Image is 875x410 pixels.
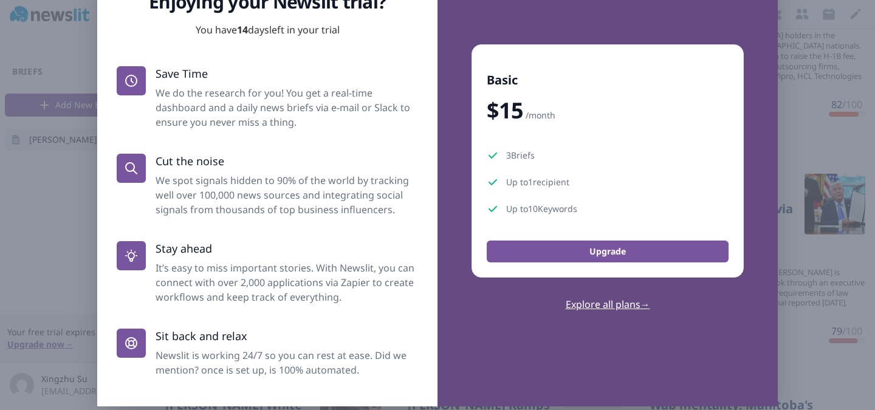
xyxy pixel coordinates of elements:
p: Stay ahead [156,241,418,256]
span: 3 Briefs [506,149,535,162]
p: Cut the noise [156,154,418,168]
span: $ 15 [487,98,523,123]
p: Sit back and relax [156,329,418,343]
dd: We do the research for you! You get a real-time dashboard and a daily news briefs via e-mail or S... [156,86,418,129]
p: Save Time [156,66,418,81]
dd: It’s easy to miss important stories. With Newslit, you can connect with over 2,000 applications v... [156,261,418,304]
button: Upgrade [487,241,729,262]
h3: Basic [487,72,729,89]
span: 14 [237,23,248,36]
span: → [640,298,650,311]
dd: We spot signals hidden to 90% of the world by tracking well over 100,000 news sources and integra... [156,173,418,217]
span: Up to 1 recipient [506,176,569,188]
p: You have day s left in your trial [117,22,418,37]
a: Explore all plans [457,297,758,312]
dd: Newslit is working 24/7 so you can rest at ease. Did we mention? once is set up, is 100% automated. [156,348,418,377]
span: /month [526,109,555,121]
span: Up to 10 Keywords [506,203,577,215]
